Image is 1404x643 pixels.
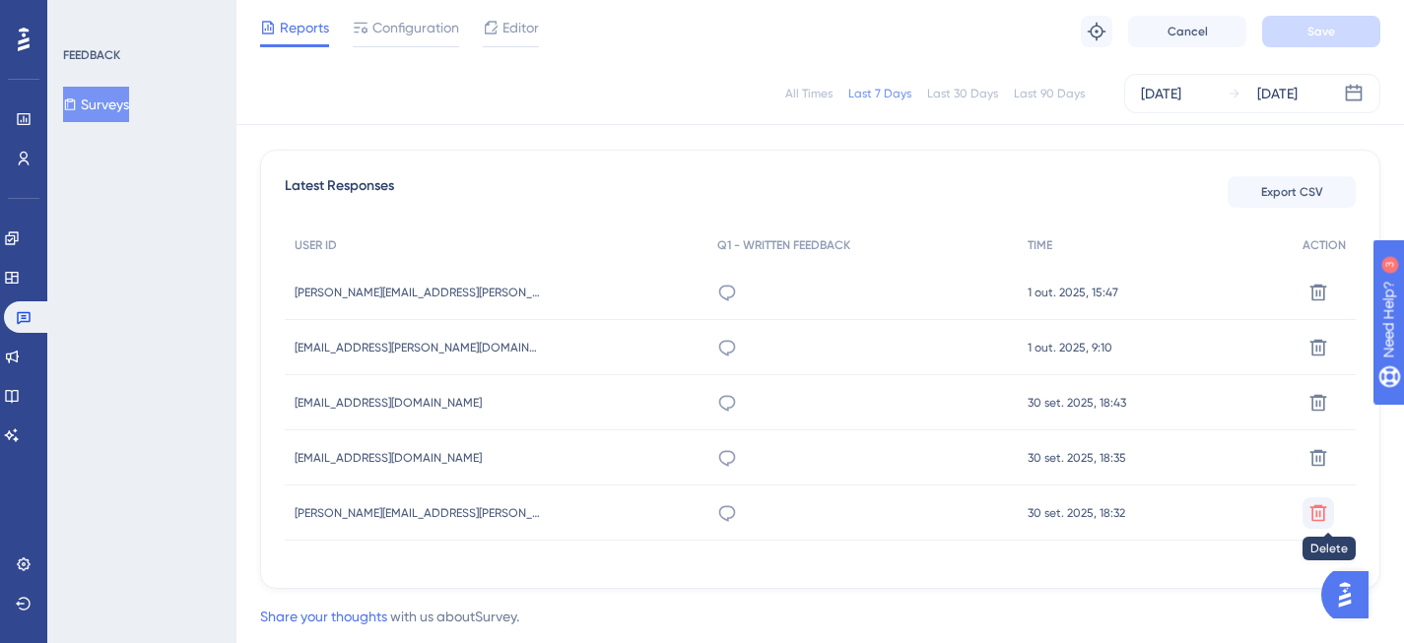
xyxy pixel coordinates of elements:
span: Reports [280,16,329,39]
span: [EMAIL_ADDRESS][DOMAIN_NAME] [295,450,482,466]
button: Export CSV [1228,176,1356,208]
a: Share your thoughts [260,609,387,624]
div: Last 90 Days [1014,86,1085,101]
span: USER ID [295,237,337,253]
span: [PERSON_NAME][EMAIL_ADDRESS][PERSON_NAME][DOMAIN_NAME] [295,285,541,300]
span: 1 out. 2025, 9:10 [1028,340,1112,355]
span: 1 out. 2025, 15:47 [1028,285,1118,300]
span: [EMAIL_ADDRESS][DOMAIN_NAME] [295,395,482,411]
span: 30 set. 2025, 18:43 [1028,395,1126,411]
div: Last 30 Days [927,86,998,101]
span: 30 set. 2025, 18:32 [1028,505,1125,521]
div: All Times [785,86,833,101]
span: Configuration [372,16,459,39]
span: Q1 - WRITTEN FEEDBACK [717,237,850,253]
div: 3 [137,10,143,26]
span: Cancel [1168,24,1208,39]
span: ACTION [1303,237,1346,253]
span: Export CSV [1261,184,1323,200]
span: Latest Responses [285,174,394,210]
span: [PERSON_NAME][EMAIL_ADDRESS][PERSON_NAME][DOMAIN_NAME] [295,505,541,521]
iframe: UserGuiding AI Assistant Launcher [1321,565,1380,624]
span: TIME [1028,237,1052,253]
span: [EMAIL_ADDRESS][PERSON_NAME][DOMAIN_NAME] [295,340,541,355]
div: [DATE] [1141,82,1181,105]
span: 30 set. 2025, 18:35 [1028,450,1126,466]
button: Surveys [63,87,129,122]
div: Last 7 Days [848,86,911,101]
div: with us about Survey . [260,605,519,628]
span: Editor [502,16,539,39]
span: Save [1307,24,1335,39]
div: [DATE] [1257,82,1298,105]
span: Need Help? [46,5,123,29]
button: Save [1262,16,1380,47]
button: Cancel [1128,16,1246,47]
div: FEEDBACK [63,47,120,63]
